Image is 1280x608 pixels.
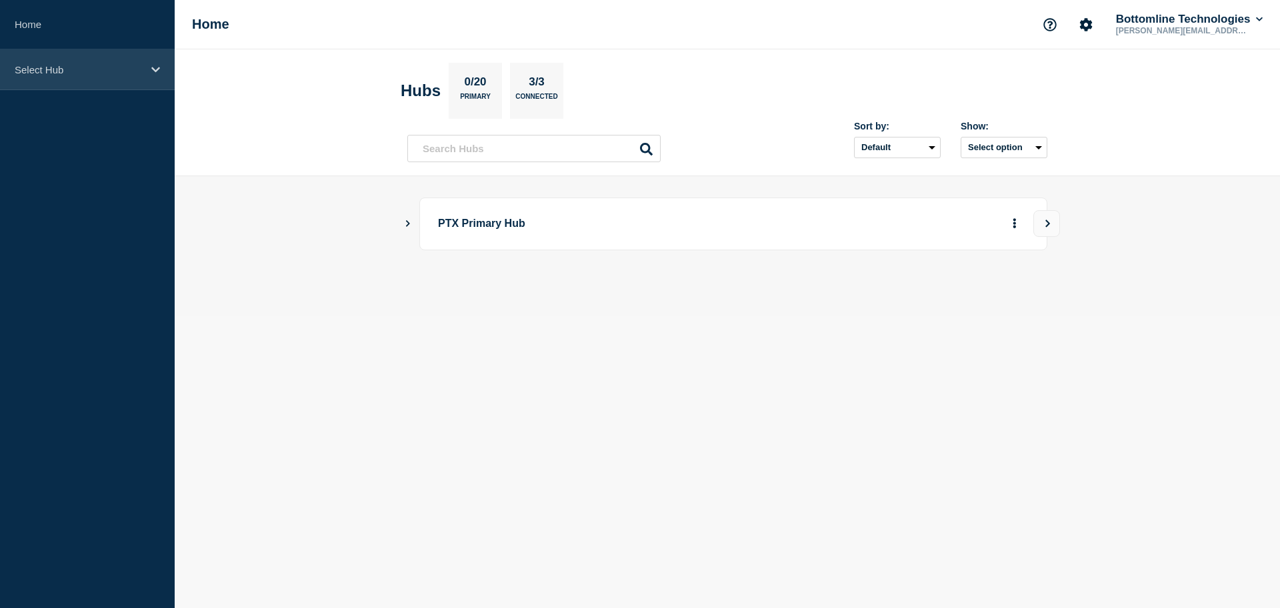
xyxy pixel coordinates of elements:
[961,121,1047,131] div: Show:
[405,219,411,229] button: Show Connected Hubs
[1113,13,1265,26] button: Bottomline Technologies
[438,212,807,236] p: PTX Primary Hub
[459,75,491,93] p: 0/20
[15,64,143,75] p: Select Hub
[961,137,1047,158] button: Select option
[515,93,557,107] p: Connected
[854,121,941,131] div: Sort by:
[192,17,229,32] h1: Home
[1006,212,1023,236] button: More actions
[401,81,441,100] h2: Hubs
[1036,11,1064,39] button: Support
[1113,26,1252,35] p: [PERSON_NAME][EMAIL_ADDRESS][PERSON_NAME][DOMAIN_NAME]
[1072,11,1100,39] button: Account settings
[524,75,550,93] p: 3/3
[407,135,661,162] input: Search Hubs
[460,93,491,107] p: Primary
[1033,210,1060,237] button: View
[854,137,941,158] select: Sort by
